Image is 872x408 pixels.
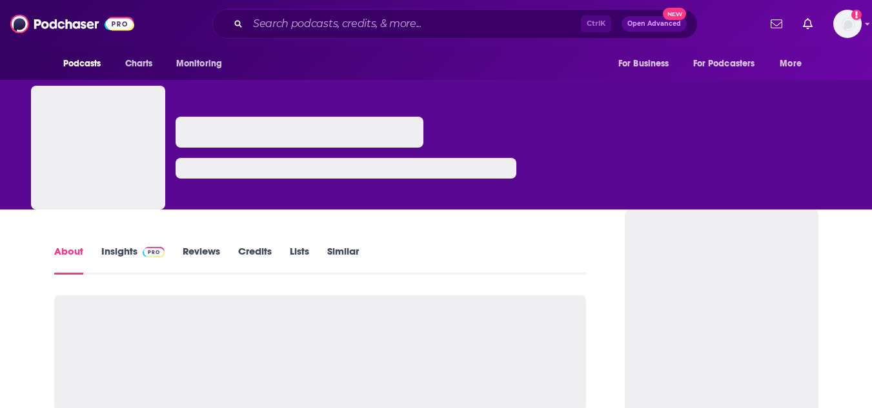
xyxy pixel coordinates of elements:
a: Credits [238,245,272,275]
button: open menu [54,52,118,76]
button: Open AdvancedNew [622,16,687,32]
button: Show profile menu [833,10,862,38]
button: open menu [685,52,774,76]
span: For Business [618,55,669,73]
a: Charts [117,52,161,76]
div: Search podcasts, credits, & more... [212,9,698,39]
a: Lists [290,245,309,275]
img: User Profile [833,10,862,38]
span: Podcasts [63,55,101,73]
button: open menu [771,52,818,76]
img: Podchaser Pro [143,247,165,257]
button: open menu [167,52,239,76]
span: Charts [125,55,153,73]
input: Search podcasts, credits, & more... [248,14,581,34]
img: Podchaser - Follow, Share and Rate Podcasts [10,12,134,36]
span: New [663,8,686,20]
a: Reviews [183,245,220,275]
a: About [54,245,83,275]
a: Show notifications dropdown [798,13,818,35]
a: Similar [327,245,359,275]
span: More [780,55,802,73]
span: Monitoring [176,55,222,73]
a: InsightsPodchaser Pro [101,245,165,275]
a: Show notifications dropdown [766,13,787,35]
span: Open Advanced [627,21,681,27]
span: For Podcasters [693,55,755,73]
span: Ctrl K [581,15,611,32]
svg: Add a profile image [851,10,862,20]
button: open menu [609,52,685,76]
span: Logged in as megcassidy [833,10,862,38]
